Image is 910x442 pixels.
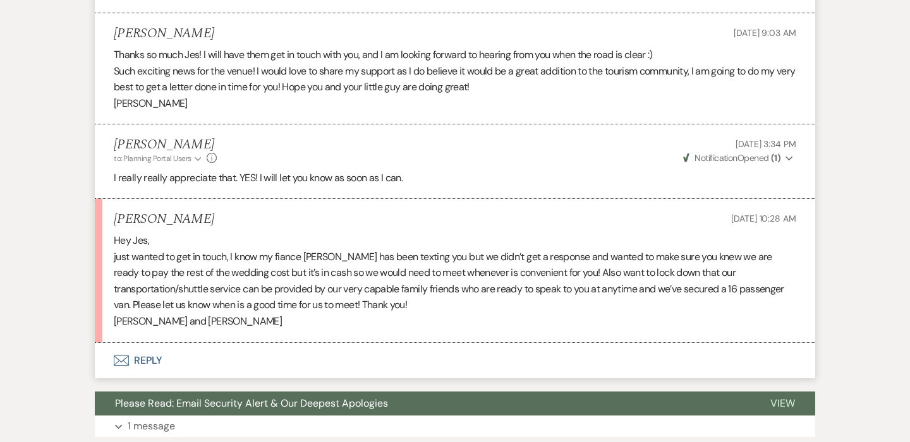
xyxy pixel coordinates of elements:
[114,313,796,330] p: [PERSON_NAME] and [PERSON_NAME]
[114,212,214,227] h5: [PERSON_NAME]
[736,138,796,150] span: [DATE] 3:34 PM
[128,418,175,434] p: 1 message
[114,249,796,313] p: just wanted to get in touch, I know my fiance [PERSON_NAME] has been texting you but we didn’t ge...
[114,26,214,42] h5: [PERSON_NAME]
[771,152,780,164] strong: ( 1 )
[681,152,796,165] button: NotificationOpened (1)
[114,47,796,63] p: Thanks so much Jes! I will have them get in touch with you, and I am looking forward to hearing f...
[114,153,191,164] span: to: Planning Portal Users
[114,153,203,164] button: to: Planning Portal Users
[114,232,796,249] p: Hey Jes,
[734,27,796,39] span: [DATE] 9:03 AM
[114,63,796,95] p: Such exciting news for the venue! I would love to share my support as I do believe it would be a ...
[95,343,815,378] button: Reply
[114,170,796,186] p: I really really appreciate that. YES! I will let you know as soon as I can.
[683,152,780,164] span: Opened
[750,391,815,415] button: View
[114,95,796,112] p: [PERSON_NAME]
[731,213,796,224] span: [DATE] 10:28 AM
[770,397,795,410] span: View
[95,415,815,437] button: 1 message
[695,152,737,164] span: Notification
[114,137,217,153] h5: [PERSON_NAME]
[115,397,388,410] span: Please Read: Email Security Alert & Our Deepest Apologies
[95,391,750,415] button: Please Read: Email Security Alert & Our Deepest Apologies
